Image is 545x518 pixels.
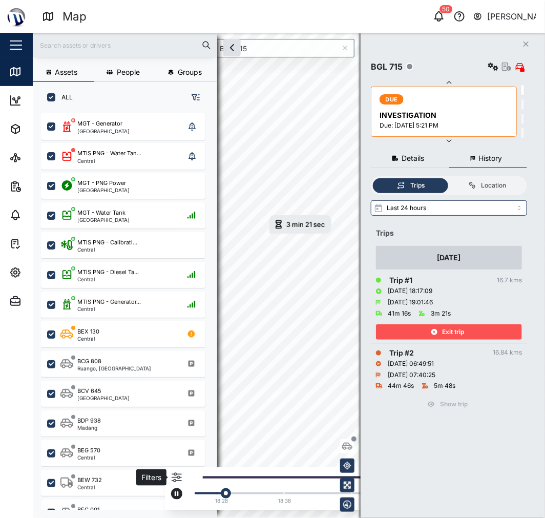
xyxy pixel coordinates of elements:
[388,298,433,307] div: [DATE] 19:01:46
[388,286,432,296] div: [DATE] 18:17:09
[77,446,100,455] div: BEG 570
[77,188,130,193] div: [GEOGRAPHIC_DATA]
[77,179,126,188] div: MGT - PNG Power
[27,296,57,307] div: Admin
[481,181,507,191] div: Location
[201,39,354,57] input: Search by People, Asset, Geozone or Place
[77,327,99,336] div: BEX 130
[27,152,51,163] div: Sites
[27,210,58,221] div: Alarms
[437,252,461,263] div: [DATE]
[443,325,465,339] span: Exit trip
[77,209,125,217] div: MGT - Water Tank
[473,9,537,24] button: [PERSON_NAME]
[33,33,545,518] canvas: Map
[269,215,331,234] div: Map marker
[376,227,522,239] div: Trips
[77,306,141,312] div: Central
[77,119,122,128] div: MGT - Generator
[434,381,455,391] div: 5m 48s
[388,309,411,319] div: 41m 16s
[117,69,140,76] span: People
[389,347,414,359] div: Trip # 2
[77,506,99,514] div: BFC 001
[388,359,434,369] div: [DATE] 06:49:51
[77,298,141,306] div: MTIS PNG - Generator...
[77,277,139,282] div: Central
[410,181,425,191] div: Trips
[77,387,101,396] div: BCV 645
[77,357,101,366] div: BCG 808
[371,200,527,216] input: Select range
[27,66,50,77] div: Map
[77,217,130,222] div: [GEOGRAPHIC_DATA]
[77,268,139,277] div: MTIS PNG - Diesel Ta...
[77,425,101,430] div: Madang
[440,5,453,13] div: 50
[41,110,217,510] div: grid
[278,497,291,505] div: 18:38
[55,69,77,76] span: Assets
[493,348,522,358] div: 16.84 kms
[77,485,102,490] div: Central
[27,238,55,250] div: Tasks
[77,366,151,371] div: Ruango, [GEOGRAPHIC_DATA]
[77,336,99,341] div: Central
[77,417,101,425] div: BDP 938
[376,324,522,340] button: Exit trip
[62,8,87,26] div: Map
[488,10,537,23] div: [PERSON_NAME]
[77,158,141,163] div: Central
[77,247,137,252] div: Central
[388,381,414,391] div: 44m 46s
[386,95,398,104] span: DUE
[77,129,130,134] div: [GEOGRAPHIC_DATA]
[431,309,451,319] div: 3m 21s
[77,149,141,158] div: MTIS PNG - Water Tan...
[497,276,522,285] div: 16.7 kms
[55,93,73,101] label: ALL
[77,238,137,247] div: MTIS PNG - Calibrati...
[77,455,100,460] div: Central
[5,5,28,28] img: Main Logo
[380,121,510,131] div: Due: [DATE] 5:21 PM
[286,221,325,228] div: 3 min 21 sec
[77,476,102,485] div: BEW 732
[77,396,130,401] div: [GEOGRAPHIC_DATA]
[380,110,510,121] div: INVESTIGATION
[402,155,425,162] span: Details
[388,370,435,380] div: [DATE] 07:40:25
[39,37,211,53] input: Search assets or drivers
[27,267,63,278] div: Settings
[27,95,73,106] div: Dashboard
[479,155,502,162] span: History
[371,60,403,73] div: BGL 715
[178,69,202,76] span: Groups
[27,181,61,192] div: Reports
[389,275,412,286] div: Trip # 1
[27,123,58,135] div: Assets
